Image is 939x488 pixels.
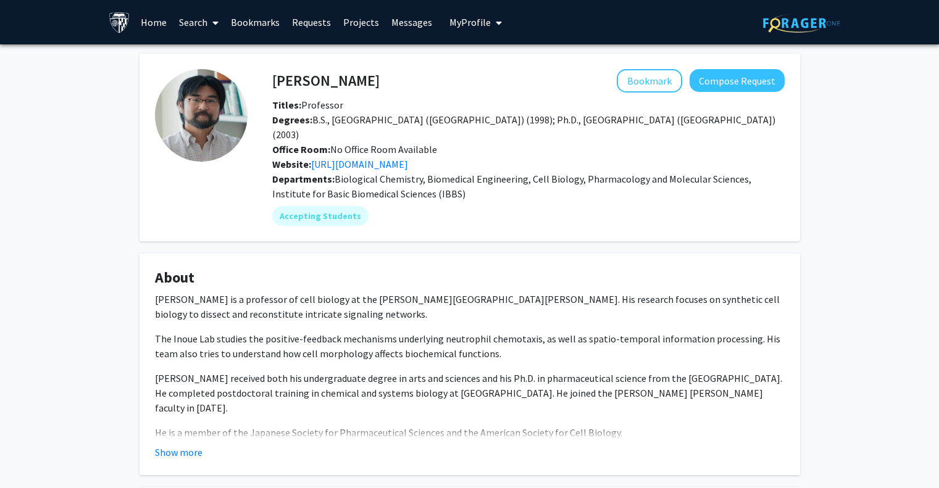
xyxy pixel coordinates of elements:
[272,99,301,111] b: Titles:
[155,331,785,361] p: The Inoue Lab studies the positive-feedback mechanisms underlying neutrophil chemotaxis, as well ...
[155,371,785,415] p: [PERSON_NAME] received both his undergraduate degree in arts and sciences and his Ph.D. in pharma...
[272,158,311,170] b: Website:
[155,425,785,440] p: He is a member of the Japanese Society for Pharmaceutical Sciences and the American Society for C...
[449,16,491,28] span: My Profile
[155,445,202,460] button: Show more
[272,114,775,141] span: B.S., [GEOGRAPHIC_DATA] ([GEOGRAPHIC_DATA]) (1998); Ph.D., [GEOGRAPHIC_DATA] ([GEOGRAPHIC_DATA]) ...
[272,173,751,200] span: Biological Chemistry, Biomedical Engineering, Cell Biology, Pharmacology and Molecular Sciences, ...
[272,173,335,185] b: Departments:
[225,1,286,44] a: Bookmarks
[272,206,369,226] mat-chip: Accepting Students
[272,69,380,92] h4: [PERSON_NAME]
[272,99,343,111] span: Professor
[109,12,130,33] img: Johns Hopkins University Logo
[155,269,785,287] h4: About
[272,143,437,155] span: No Office Room Available
[272,114,312,126] b: Degrees:
[135,1,173,44] a: Home
[272,143,330,155] b: Office Room:
[286,1,337,44] a: Requests
[617,69,682,93] button: Add Takanari Inoue to Bookmarks
[155,292,785,321] p: [PERSON_NAME] is a professor of cell biology at the [PERSON_NAME][GEOGRAPHIC_DATA][PERSON_NAME]. ...
[337,1,385,44] a: Projects
[311,158,408,170] a: Opens in a new tab
[385,1,438,44] a: Messages
[173,1,225,44] a: Search
[763,14,840,33] img: ForagerOne Logo
[155,69,248,162] img: Profile Picture
[690,69,785,92] button: Compose Request to Takanari Inoue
